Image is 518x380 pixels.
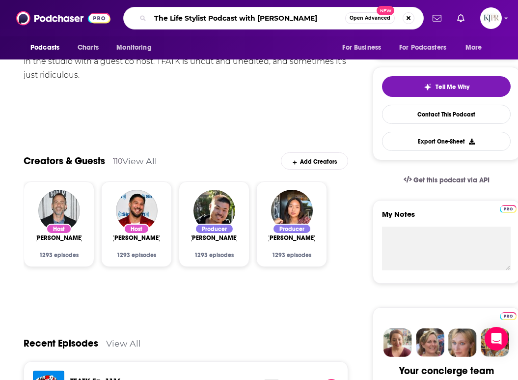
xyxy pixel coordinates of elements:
button: Open AdvancedNew [345,12,395,24]
span: New [377,6,394,15]
a: View All [122,156,157,166]
div: 110 [113,157,122,166]
div: Search podcasts, credits, & more... [123,7,424,29]
img: Chin Yi [193,190,235,232]
div: 1293 episodes [113,252,160,259]
span: Monitoring [116,41,151,55]
button: open menu [459,38,494,57]
input: Search podcasts, credits, & more... [150,10,345,26]
div: Add Creators [281,152,348,170]
span: For Business [342,41,381,55]
div: 1293 episodes [269,252,315,259]
img: Cattien Le [271,190,313,232]
button: open menu [24,38,72,57]
a: Brendan Schaub [112,234,161,242]
img: Bryan Callen [38,190,80,232]
a: Bryan Callen [34,234,83,242]
a: Creators & Guests [24,155,105,167]
button: open menu [393,38,461,57]
div: Your concierge team [399,365,494,377]
span: For Podcasters [399,41,446,55]
span: Get this podcast via API [413,176,490,184]
a: Contact This Podcast [382,105,511,124]
img: Jon Profile [481,328,509,357]
a: Charts [71,38,105,57]
button: Show profile menu [480,7,502,29]
span: Charts [78,41,99,55]
button: Export One-Sheet [382,132,511,151]
div: 1293 episodes [36,252,82,259]
a: Show notifications dropdown [429,10,445,27]
div: Open Intercom Messenger [485,327,508,351]
span: [PERSON_NAME] [190,234,239,242]
div: 1293 episodes [191,252,237,259]
img: Podchaser Pro [500,205,517,213]
a: View All [106,338,141,349]
img: Jules Profile [448,328,477,357]
span: [PERSON_NAME] [267,234,316,242]
img: Brendan Schaub [116,190,158,232]
span: Tell Me Why [436,83,469,91]
span: Podcasts [30,41,59,55]
div: Producer [195,224,234,234]
span: Open Advanced [350,16,390,21]
a: Show notifications dropdown [453,10,468,27]
span: Logged in as KJPRpodcast [480,7,502,29]
a: Chin Yi [190,234,239,242]
img: tell me why sparkle [424,83,432,91]
button: open menu [335,38,393,57]
img: Podchaser - Follow, Share and Rate Podcasts [16,9,110,28]
a: Pro website [500,311,517,320]
span: [PERSON_NAME] [112,234,161,242]
a: Pro website [500,204,517,213]
img: Barbara Profile [416,328,444,357]
a: Recent Episodes [24,337,98,350]
button: tell me why sparkleTell Me Why [382,76,511,97]
div: Host [124,224,149,234]
img: Sydney Profile [383,328,412,357]
span: [PERSON_NAME] [34,234,83,242]
a: Cattien Le [267,234,316,242]
label: My Notes [382,209,511,227]
div: Producer [273,224,311,234]
a: Get this podcast via API [396,168,498,192]
span: More [465,41,482,55]
img: Podchaser Pro [500,312,517,320]
div: Host [46,224,72,234]
button: open menu [109,38,164,57]
img: User Profile [480,7,502,29]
